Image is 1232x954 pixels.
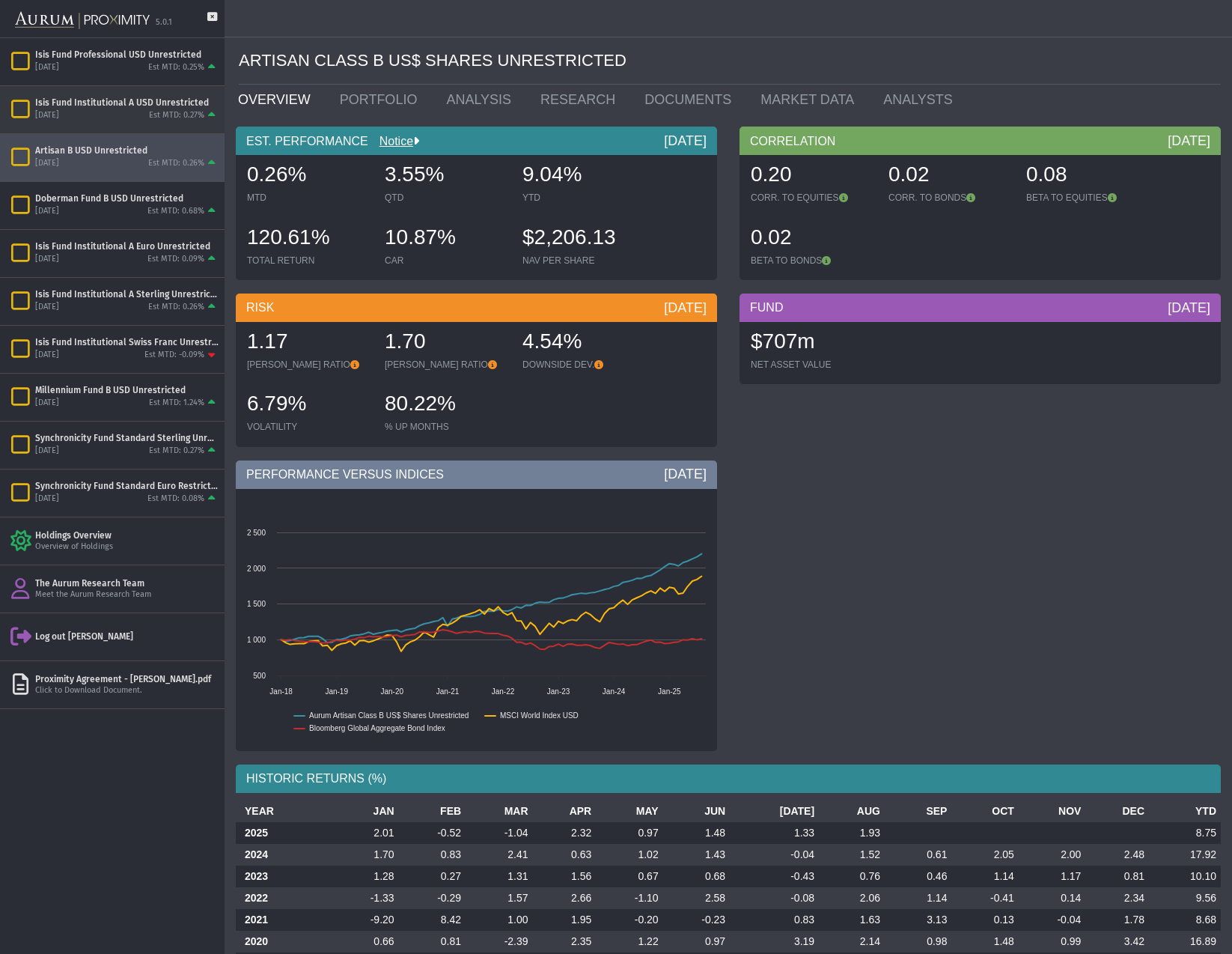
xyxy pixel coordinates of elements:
[236,765,1221,793] div: HISTORIC RETURNS (%)
[466,909,532,931] td: 1.00
[663,887,730,909] td: 2.58
[951,909,1018,931] td: 0.13
[35,192,219,204] div: Doberman Fund B USD Unrestricted
[1019,844,1085,866] td: 2.00
[247,565,266,573] text: 2 000
[144,350,204,361] div: Est MTD: -0.09%
[35,97,219,109] div: Isis Fund Institutional A USD Unrestricted
[596,931,662,953] td: 1.22
[751,255,873,267] div: BETA TO BONDS
[1019,866,1085,887] td: 1.17
[247,192,370,204] div: MTD
[819,931,885,953] td: 2.14
[751,327,873,359] div: $707m
[888,160,1011,192] div: 0.02
[35,62,59,73] div: [DATE]
[236,294,717,322] div: RISK
[436,687,460,696] text: Jan-21
[399,866,466,887] td: 0.27
[385,162,444,186] span: 3.55%
[236,822,332,844] th: 2025
[1026,192,1149,204] div: BETA TO EQUITIES
[596,866,662,887] td: 0.67
[885,844,951,866] td: 0.61
[35,529,219,541] div: Holdings Overview
[951,800,1018,822] th: OCT
[596,909,662,931] td: -0.20
[227,85,329,115] a: OVERVIEW
[399,909,466,931] td: 8.42
[385,192,507,204] div: QTD
[1168,132,1210,150] div: [DATE]
[500,711,579,720] text: MSCI World Index USD
[35,49,219,61] div: Isis Fund Professional USD Unrestricted
[435,85,529,115] a: ANALYSIS
[247,359,370,371] div: [PERSON_NAME] RATIO
[533,822,597,844] td: 2.32
[35,631,219,642] div: Log out [PERSON_NAME]
[35,206,59,217] div: [DATE]
[1149,822,1221,844] td: 8.75
[332,800,398,822] th: JAN
[35,589,219,601] div: Meet the Aurum Research Team
[951,887,1018,909] td: -0.41
[149,446,204,457] div: Est MTD: 0.27%
[35,336,219,348] div: Isis Fund Institutional Swiss Franc Unrestricted
[533,800,597,822] th: APR
[730,909,819,931] td: 0.83
[819,887,885,909] td: 2.06
[35,288,219,300] div: Isis Fund Institutional A Sterling Unrestricted
[236,800,332,822] th: YEAR
[466,800,532,822] th: MAR
[147,493,204,505] div: Est MTD: 0.08%
[547,687,570,696] text: Jan-23
[368,135,413,148] a: Notice
[730,931,819,953] td: 3.19
[247,389,370,421] div: 6.79%
[533,866,597,887] td: 1.56
[35,685,219,696] div: Click to Download Document.
[1085,844,1149,866] td: 2.48
[35,110,59,121] div: [DATE]
[35,541,219,553] div: Overview of Holdings
[529,85,633,115] a: RESEARCH
[751,359,873,371] div: NET ASSET VALUE
[149,398,204,409] div: Est MTD: 1.24%
[466,887,532,909] td: 1.57
[492,687,515,696] text: Jan-22
[35,493,59,505] div: [DATE]
[596,800,662,822] th: MAY
[247,529,266,537] text: 2 500
[730,800,819,822] th: [DATE]
[148,62,204,73] div: Est MTD: 0.25%
[739,294,1221,322] div: FUND
[147,206,204,217] div: Est MTD: 0.68%
[664,299,707,317] div: [DATE]
[533,909,597,931] td: 1.95
[236,931,332,953] th: 2020
[35,145,219,157] div: Artisan B USD Unrestricted
[749,85,872,115] a: MARKET DATA
[730,844,819,866] td: -0.04
[247,636,266,644] text: 1 000
[1149,909,1221,931] td: 8.68
[385,421,507,433] div: % UP MONTHS
[35,398,59,409] div: [DATE]
[148,302,204,313] div: Est MTD: 0.26%
[236,887,332,909] th: 2022
[325,687,348,696] text: Jan-19
[1149,887,1221,909] td: 9.56
[663,931,730,953] td: 0.97
[332,844,398,866] td: 1.70
[1085,909,1149,931] td: 1.78
[332,866,398,887] td: 1.28
[522,192,645,204] div: YTD
[819,909,885,931] td: 1.63
[35,350,59,361] div: [DATE]
[236,127,717,155] div: EST. PERFORMANCE
[1149,844,1221,866] td: 17.92
[247,162,306,186] span: 0.26%
[663,800,730,822] th: JUN
[819,844,885,866] td: 1.52
[399,822,466,844] td: -0.52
